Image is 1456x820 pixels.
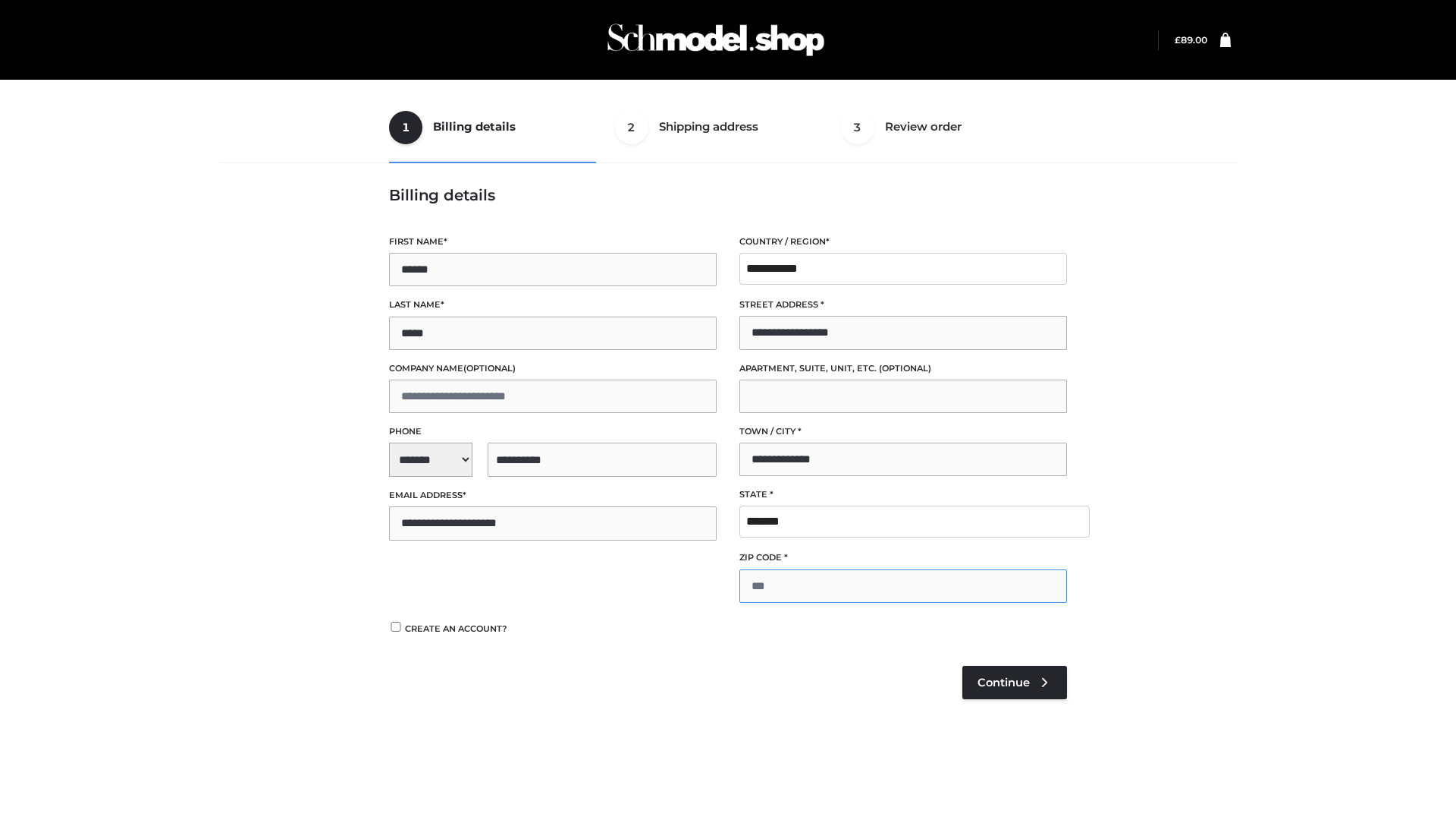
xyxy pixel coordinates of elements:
label: Town / City [739,424,1067,439]
label: Last name [389,298,717,312]
span: £ [1175,34,1181,46]
input: Create an account? [389,622,403,632]
label: State [739,487,1067,502]
bdi: 89.00 [1175,34,1207,46]
a: £89.00 [1175,34,1207,46]
a: Continue [962,666,1067,699]
label: Phone [389,424,717,439]
label: Company name [389,361,717,376]
label: Apartment, suite, unit, etc. [739,361,1067,376]
span: Create an account? [405,623,507,634]
label: ZIP Code [739,550,1067,565]
label: Country / Region [739,235,1067,249]
h3: Billing details [389,186,1067,204]
span: (optional) [463,363,516,374]
label: Street address [739,298,1067,312]
label: Email address [389,488,717,503]
label: First name [389,235,717,249]
img: Schmodel Admin 964 [602,10,830,70]
span: (optional) [879,363,931,374]
span: Continue [977,676,1030,689]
